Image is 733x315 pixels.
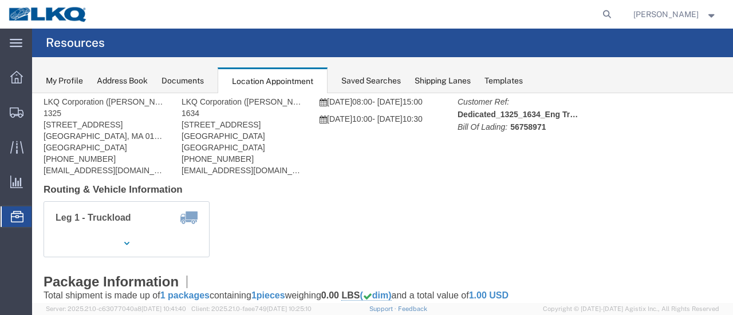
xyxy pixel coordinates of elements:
span: Server: 2025.21.0-c63077040a8 [46,305,186,312]
div: Shipping Lanes [415,75,471,87]
span: [DATE] 10:25:10 [267,305,312,312]
span: Sopha Sam [633,8,699,21]
div: Saved Searches [341,75,401,87]
a: Feedback [398,305,427,312]
button: [PERSON_NAME] [633,7,718,21]
h4: Resources [46,29,105,57]
span: Client: 2025.21.0-faee749 [191,305,312,312]
div: Templates [484,75,523,87]
iframe: FS Legacy Container [32,93,733,303]
span: [DATE] 10:41:40 [141,305,186,312]
div: Location Appointment [218,67,328,94]
div: Address Book [97,75,148,87]
a: Support [369,305,398,312]
div: My Profile [46,75,83,87]
img: logo [8,6,88,23]
span: Copyright © [DATE]-[DATE] Agistix Inc., All Rights Reserved [543,304,719,314]
div: Documents [161,75,204,87]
